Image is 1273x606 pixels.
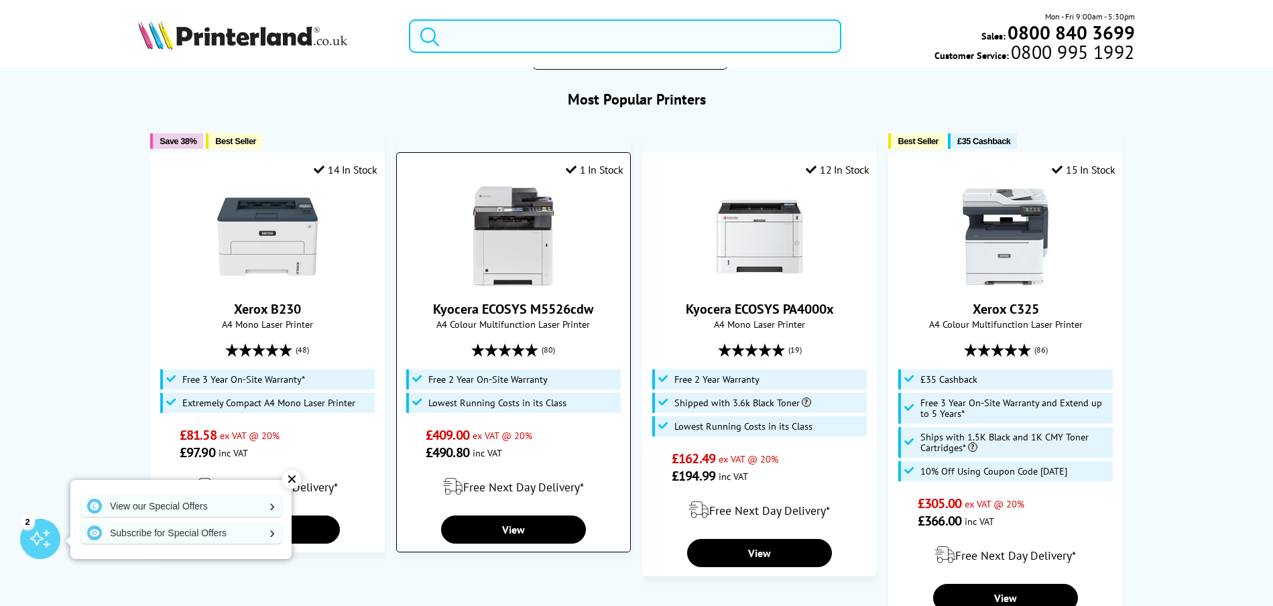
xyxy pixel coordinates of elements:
[180,426,217,444] span: £81.58
[672,450,715,467] span: £162.49
[898,136,938,146] span: Best Seller
[404,318,623,330] span: A4 Colour Multifunction Laser Printer
[973,300,1039,318] a: Xerox C325
[463,186,564,287] img: Kyocera ECOSYS M5526cdw
[957,136,1010,146] span: £35 Cashback
[215,136,256,146] span: Best Seller
[965,497,1024,510] span: ex VAT @ 20%
[314,163,377,176] div: 14 In Stock
[709,276,810,290] a: Kyocera ECOSYS PA4000x
[138,20,347,50] img: Printerland Logo
[920,398,1110,419] span: Free 3 Year On-Site Warranty and Extend up to 5 Years*
[182,374,305,385] span: Free 3 Year On-Site Warranty*
[542,337,555,363] span: (80)
[296,337,309,363] span: (48)
[920,432,1110,453] span: Ships with 1.5K Black and 1K CMY Toner Cartridges*
[220,429,280,442] span: ex VAT @ 20%
[428,398,566,408] span: Lowest Running Costs in its Class
[674,374,760,385] span: Free 2 Year Warranty
[1006,26,1135,39] a: 0800 840 3699
[918,495,961,512] span: £305.00
[788,337,802,363] span: (19)
[650,318,869,330] span: A4 Mono Laser Printer
[719,452,778,465] span: ex VAT @ 20%
[965,515,994,528] span: inc VAT
[1034,337,1048,363] span: (86)
[160,136,196,146] span: Save 38%
[426,426,469,444] span: £409.00
[282,470,301,489] div: ✕
[672,467,715,485] span: £194.99
[687,539,832,567] a: View
[686,300,834,318] a: Kyocera ECOSYS PA4000x
[404,468,623,505] div: modal_delivery
[896,318,1115,330] span: A4 Colour Multifunction Laser Printer
[20,514,35,529] div: 2
[182,398,355,408] span: Extremely Compact A4 Mono Laser Printer
[920,374,977,385] span: £35 Cashback
[80,495,282,517] a: View our Special Offers
[219,446,248,459] span: inc VAT
[888,133,945,149] button: Best Seller
[441,516,586,544] a: View
[217,186,318,287] img: Xerox B230
[217,276,318,290] a: Xerox B230
[934,46,1134,62] span: Customer Service:
[1008,20,1135,45] b: 0800 840 3699
[158,318,377,330] span: A4 Mono Laser Printer
[463,276,564,290] a: Kyocera ECOSYS M5526cdw
[80,522,282,544] a: Subscribe for Special Offers
[806,163,869,176] div: 12 In Stock
[433,300,593,318] a: Kyocera ECOSYS M5526cdw
[920,466,1067,477] span: 10% Off Using Coupon Code [DATE]
[234,300,301,318] a: Xerox B230
[158,468,377,505] div: modal_delivery
[409,19,841,53] input: S
[674,398,811,408] span: Shipped with 3.6k Black Toner
[473,429,532,442] span: ex VAT @ 20%
[206,133,263,149] button: Best Seller
[138,90,1134,109] h3: Most Popular Printers
[981,29,1006,42] span: Sales:
[566,163,623,176] div: 1 In Stock
[896,536,1115,574] div: modal_delivery
[955,276,1056,290] a: Xerox C325
[1052,163,1115,176] div: 15 In Stock
[428,374,548,385] span: Free 2 Year On-Site Warranty
[1045,10,1135,23] span: Mon - Fri 9:00am - 5:30pm
[674,421,812,432] span: Lowest Running Costs in its Class
[150,133,203,149] button: Save 38%
[948,133,1017,149] button: £35 Cashback
[918,512,961,530] span: £366.00
[138,20,392,52] a: Printerland Logo
[180,444,215,461] span: £97.90
[650,491,869,529] div: modal_delivery
[1009,46,1134,58] span: 0800 995 1992
[709,186,810,287] img: Kyocera ECOSYS PA4000x
[955,186,1056,287] img: Xerox C325
[473,446,502,459] span: inc VAT
[426,444,469,461] span: £490.80
[719,470,748,483] span: inc VAT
